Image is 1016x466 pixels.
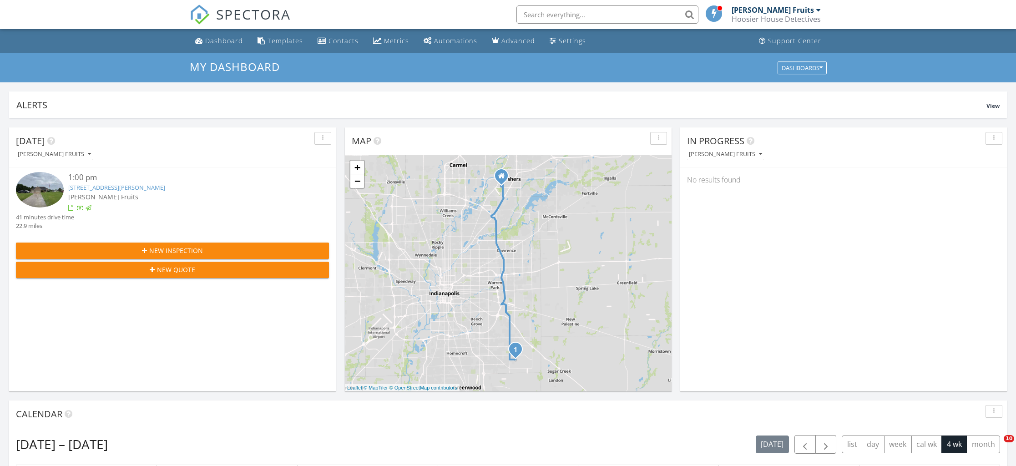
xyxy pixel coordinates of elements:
[756,436,789,453] button: [DATE]
[689,151,762,157] div: [PERSON_NAME] Fruits
[732,15,821,24] div: Hoosier House Detectives
[488,33,539,50] a: Advanced
[16,243,329,259] button: New Inspection
[192,33,247,50] a: Dashboard
[68,172,303,183] div: 1:00 pm
[16,172,64,208] img: 9359559%2Freports%2F24f5cab6-9e2a-4df9-a400-0275c484b477%2Fcover_photos%2FyTA5C00A2K2RrMRQEOW8%2F...
[18,151,91,157] div: [PERSON_NAME] Fruits
[16,135,45,147] span: [DATE]
[384,36,409,45] div: Metrics
[687,135,744,147] span: In Progress
[911,436,942,453] button: cal wk
[350,161,364,174] a: Zoom in
[268,36,303,45] div: Templates
[254,33,307,50] a: Templates
[345,384,460,392] div: |
[205,36,243,45] div: Dashboard
[149,246,203,255] span: New Inspection
[329,36,359,45] div: Contacts
[501,176,507,181] div: 10644 Northhampton Dr, FISHERS IN 46038
[842,436,862,453] button: list
[778,61,827,74] button: Dashboards
[350,174,364,188] a: Zoom out
[768,36,821,45] div: Support Center
[314,33,362,50] a: Contacts
[985,435,1007,457] iframe: Intercom live chat
[216,5,291,24] span: SPECTORA
[16,435,108,453] h2: [DATE] – [DATE]
[732,5,814,15] div: [PERSON_NAME] Fruits
[516,349,521,355] div: 9207 E McGregor Rd, Indianapolis, IN 46259
[501,36,535,45] div: Advanced
[347,385,362,390] a: Leaflet
[16,213,74,222] div: 41 minutes drive time
[352,135,371,147] span: Map
[16,408,62,420] span: Calendar
[369,33,413,50] a: Metrics
[794,435,816,454] button: Previous
[782,65,823,71] div: Dashboards
[16,99,986,111] div: Alerts
[815,435,837,454] button: Next
[514,347,517,353] i: 1
[16,262,329,278] button: New Quote
[516,5,698,24] input: Search everything...
[862,436,885,453] button: day
[364,385,388,390] a: © MapTiler
[941,436,967,453] button: 4 wk
[68,192,138,201] span: [PERSON_NAME] Fruits
[420,33,481,50] a: Automations (Basic)
[16,222,74,230] div: 22.9 miles
[190,59,280,74] span: My Dashboard
[966,436,1000,453] button: month
[190,5,210,25] img: The Best Home Inspection Software - Spectora
[546,33,590,50] a: Settings
[190,12,291,31] a: SPECTORA
[389,385,457,390] a: © OpenStreetMap contributors
[157,265,195,274] span: New Quote
[884,436,912,453] button: week
[687,148,764,161] button: [PERSON_NAME] Fruits
[680,167,1007,192] div: No results found
[16,148,93,161] button: [PERSON_NAME] Fruits
[1004,435,1014,442] span: 10
[986,102,1000,110] span: View
[434,36,477,45] div: Automations
[16,172,329,230] a: 1:00 pm [STREET_ADDRESS][PERSON_NAME] [PERSON_NAME] Fruits 41 minutes drive time 22.9 miles
[68,183,165,192] a: [STREET_ADDRESS][PERSON_NAME]
[755,33,825,50] a: Support Center
[559,36,586,45] div: Settings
